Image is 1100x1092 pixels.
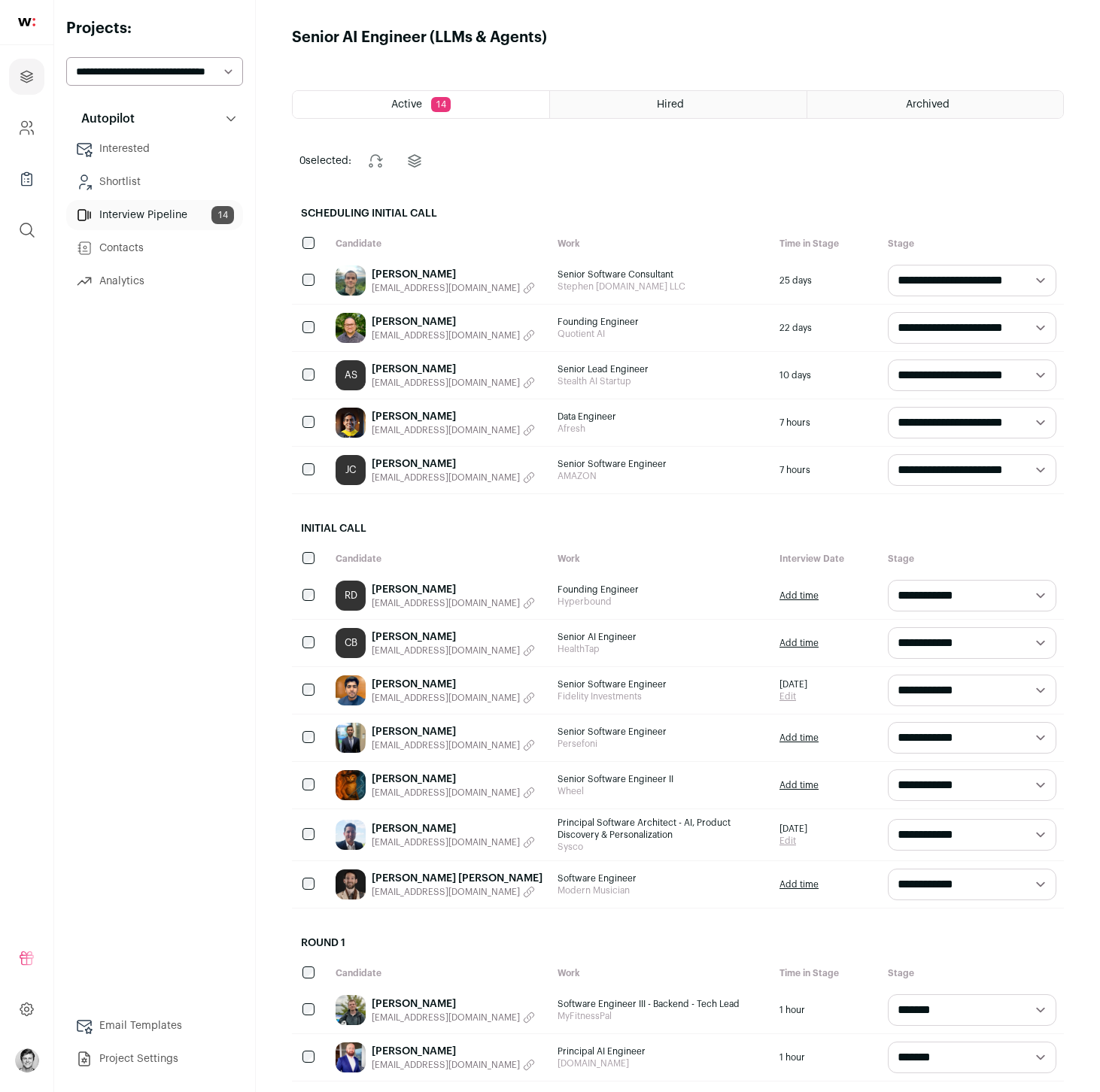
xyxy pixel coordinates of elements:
[66,266,243,296] a: Analytics
[336,455,366,485] a: JC
[372,886,520,898] span: [EMAIL_ADDRESS][DOMAIN_NAME]
[558,841,764,853] span: Sysco
[372,886,542,898] button: [EMAIL_ADDRESS][DOMAIN_NAME]
[372,472,535,484] button: [EMAIL_ADDRESS][DOMAIN_NAME]
[779,590,819,602] a: Add time
[558,773,764,785] span: Senior Software Engineer II
[328,230,550,257] div: Candidate
[372,1012,520,1024] span: [EMAIL_ADDRESS][DOMAIN_NAME]
[372,424,520,436] span: [EMAIL_ADDRESS][DOMAIN_NAME]
[66,18,243,39] h2: Projects:
[372,787,520,799] span: [EMAIL_ADDRESS][DOMAIN_NAME]
[558,411,764,423] span: Data Engineer
[558,584,764,596] span: Founding Engineer
[336,408,366,438] img: 37a1a58f9323e6348431036db3464b86a52224c2328e748ab2f75863f81cf9f3.jpg
[372,377,535,389] button: [EMAIL_ADDRESS][DOMAIN_NAME]
[880,960,1064,987] div: Stage
[372,1012,535,1024] button: [EMAIL_ADDRESS][DOMAIN_NAME]
[336,995,366,1025] img: 7cdacd0f22c2b8e063cf76b6a5d1720dae4b967614ed010765c8e50f10b8a0e5.jpg
[372,692,535,704] button: [EMAIL_ADDRESS][DOMAIN_NAME]
[292,927,1064,960] h2: Round 1
[336,1042,366,1072] img: 75e573eead589ec26435c32da89573b05840365b6391ab563c9b337a7a7a3ee4
[372,329,535,341] button: [EMAIL_ADDRESS][DOMAIN_NAME]
[9,59,44,95] a: Projects
[779,823,807,835] span: [DATE]
[558,363,764,375] span: Senior Lead Engineer
[328,545,550,572] div: Candidate
[558,316,764,328] span: Founding Engineer
[391,99,422,110] span: Active
[772,987,880,1033] div: 1 hour
[372,645,520,657] span: [EMAIL_ADDRESS][DOMAIN_NAME]
[880,545,1064,572] div: Stage
[336,313,366,343] img: e0032b3bc49eb23337bd61d75e371bed27d1c41f015db03e6b728be17f28e08d.jpg
[779,637,819,649] a: Add time
[558,458,764,470] span: Senior Software Engineer
[772,257,880,304] div: 25 days
[372,836,535,848] button: [EMAIL_ADDRESS][DOMAIN_NAME]
[372,314,535,329] a: [PERSON_NAME]
[211,206,234,224] span: 14
[66,233,243,263] a: Contacts
[372,739,520,751] span: [EMAIL_ADDRESS][DOMAIN_NAME]
[372,1059,535,1071] button: [EMAIL_ADDRESS][DOMAIN_NAME]
[292,512,1064,545] h2: Initial Call
[299,156,305,166] span: 0
[15,1048,39,1072] img: 606302-medium_jpg
[558,678,764,690] span: Senior Software Engineer
[372,409,535,424] a: [PERSON_NAME]
[558,375,764,387] span: Stealth AI Startup
[558,785,764,797] span: Wheel
[372,821,535,836] a: [PERSON_NAME]
[372,457,535,472] a: [PERSON_NAME]
[372,597,535,609] button: [EMAIL_ADDRESS][DOMAIN_NAME]
[336,265,366,296] img: 53751fc1429b1e235fee67cfae7ca6062387ef966fd1e91bb03eaf571b8dfbdc
[66,1011,243,1041] a: Email Templates
[372,996,535,1012] a: [PERSON_NAME]
[336,360,366,390] a: AS
[372,282,520,294] span: [EMAIL_ADDRESS][DOMAIN_NAME]
[550,230,772,257] div: Work
[779,835,807,847] a: Edit
[372,772,535,787] a: [PERSON_NAME]
[372,836,520,848] span: [EMAIL_ADDRESS][DOMAIN_NAME]
[779,878,819,890] a: Add time
[372,1059,520,1071] span: [EMAIL_ADDRESS][DOMAIN_NAME]
[772,230,880,257] div: Time in Stage
[66,134,243,164] a: Interested
[9,161,44,197] a: Company Lists
[372,1044,535,1059] a: [PERSON_NAME]
[779,690,807,702] a: Edit
[372,472,520,484] span: [EMAIL_ADDRESS][DOMAIN_NAME]
[299,153,351,168] span: selected:
[372,724,535,739] a: [PERSON_NAME]
[336,628,366,658] a: CB
[372,597,520,609] span: [EMAIL_ADDRESS][DOMAIN_NAME]
[558,738,764,750] span: Persefoni
[772,960,880,987] div: Time in Stage
[772,352,880,399] div: 10 days
[372,739,535,751] button: [EMAIL_ADDRESS][DOMAIN_NAME]
[66,167,243,197] a: Shortlist
[558,998,764,1010] span: Software Engineer III - Backend - Tech Lead
[558,470,764,482] span: AMAZON
[72,110,135,128] p: Autopilot
[15,1048,39,1072] button: Open dropdown
[372,282,535,294] button: [EMAIL_ADDRESS][DOMAIN_NAME]
[550,91,806,118] a: Hired
[558,872,764,884] span: Software Engineer
[880,230,1064,257] div: Stage
[372,871,542,886] a: [PERSON_NAME] [PERSON_NAME]
[431,97,451,112] span: 14
[772,447,880,493] div: 7 hours
[372,692,520,704] span: [EMAIL_ADDRESS][DOMAIN_NAME]
[328,960,550,987] div: Candidate
[772,399,880,446] div: 7 hours
[558,328,764,340] span: Quotient AI
[336,723,366,753] img: b8567a7b48ee3cd92390958dd055aac8e4edd23ebfba366679e489fd37cf0a46.jpg
[807,91,1063,118] a: Archived
[558,690,764,702] span: Fidelity Investments
[372,329,520,341] span: [EMAIL_ADDRESS][DOMAIN_NAME]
